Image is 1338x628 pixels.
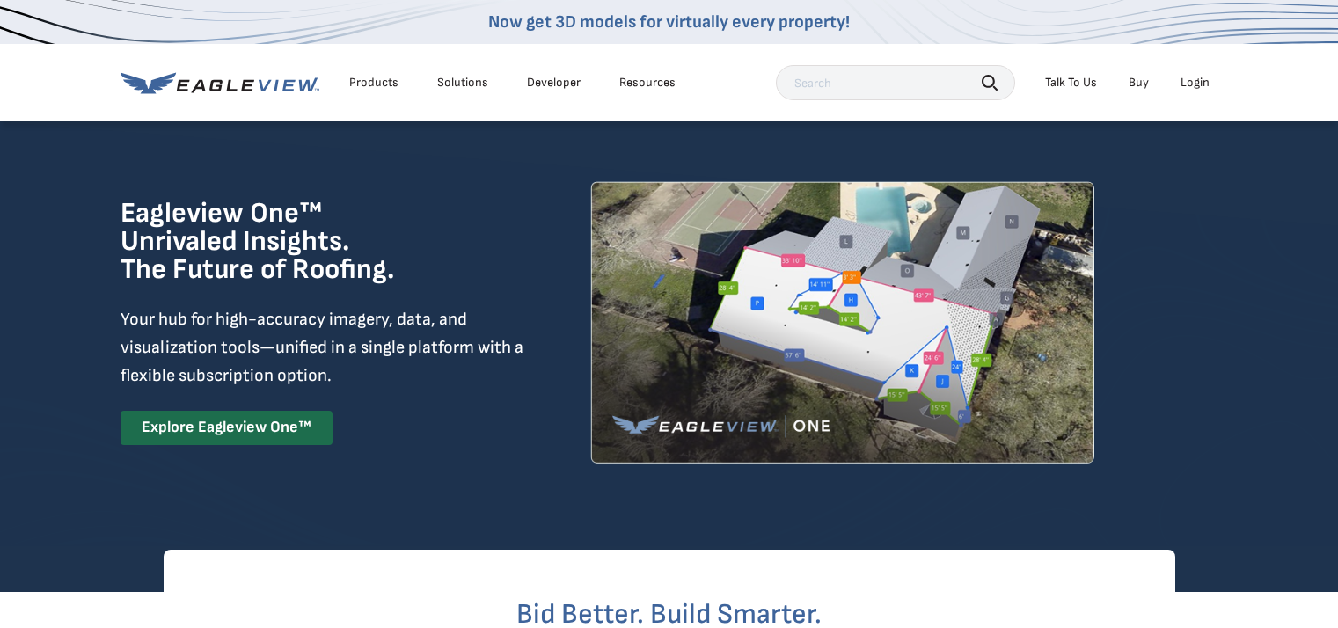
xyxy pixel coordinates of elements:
div: Products [349,75,398,91]
a: Developer [527,75,581,91]
input: Search [776,65,1015,100]
p: Your hub for high-accuracy imagery, data, and visualization tools—unified in a single platform wi... [121,305,527,390]
a: Now get 3D models for virtually every property! [488,11,850,33]
div: Talk To Us [1045,75,1097,91]
h1: Eagleview One™ Unrivaled Insights. The Future of Roofing. [121,200,484,284]
div: Resources [619,75,676,91]
div: Solutions [437,75,488,91]
a: Buy [1129,75,1149,91]
a: Explore Eagleview One™ [121,411,333,445]
div: Login [1181,75,1210,91]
